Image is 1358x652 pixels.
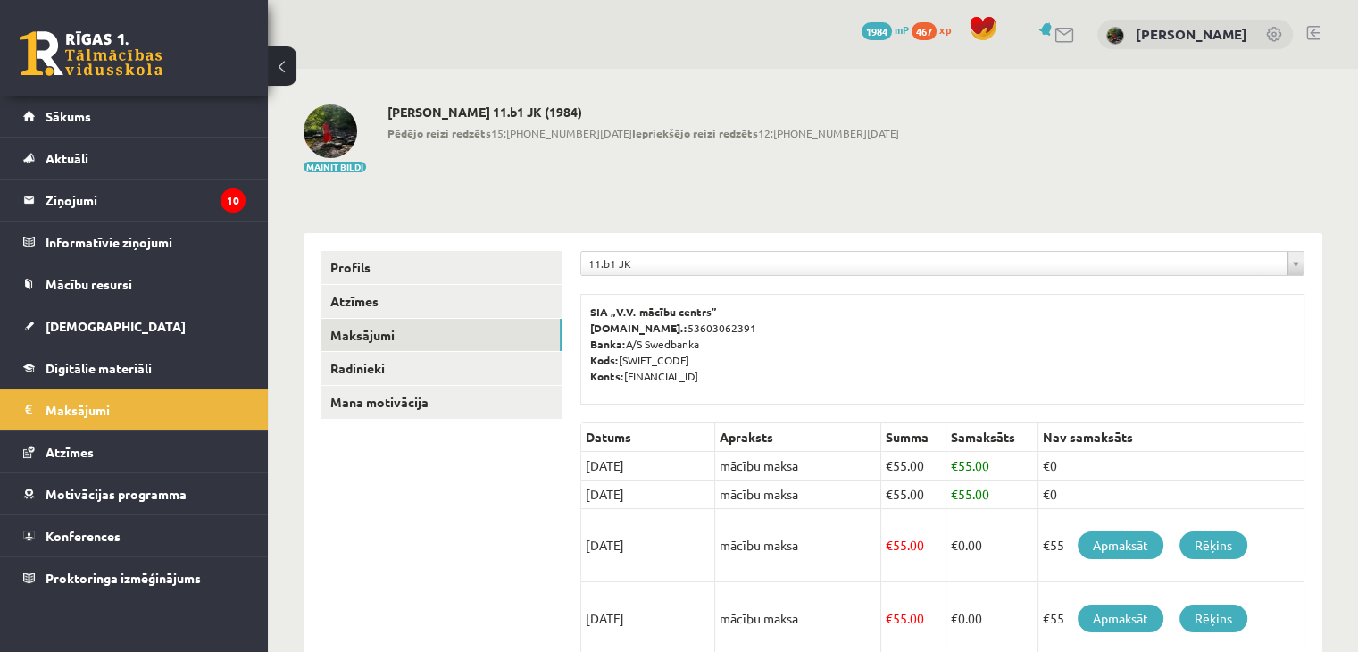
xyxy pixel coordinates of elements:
b: Konts: [590,369,624,383]
span: xp [939,22,951,37]
span: € [886,537,893,553]
a: Maksājumi [321,319,562,352]
td: 55.00 [946,452,1038,481]
a: Apmaksāt [1078,605,1163,632]
span: 11.b1 JK [588,252,1280,275]
span: Digitālie materiāli [46,360,152,376]
span: € [886,457,893,473]
td: €0 [1038,481,1304,509]
span: [DEMOGRAPHIC_DATA] [46,318,186,334]
td: mācību maksa [715,509,881,582]
a: Rīgas 1. Tālmācības vidusskola [20,31,162,76]
span: Mācību resursi [46,276,132,292]
td: 55.00 [881,452,946,481]
a: Apmaksāt [1078,531,1163,559]
td: [DATE] [581,481,715,509]
span: Konferences [46,528,121,544]
span: Motivācijas programma [46,486,187,502]
td: 55.00 [881,481,946,509]
legend: Informatīvie ziņojumi [46,222,246,263]
span: € [951,457,958,473]
b: Kods: [590,353,619,367]
td: mācību maksa [715,481,881,509]
b: Pēdējo reizi redzēts [387,126,491,140]
td: €0 [1038,452,1304,481]
p: 53603062391 A/S Swedbanka [SWIFT_CODE] [FINANCIAL_ID] [590,304,1295,384]
th: Summa [881,423,946,452]
a: Proktoringa izmēģinājums [23,557,246,598]
img: Elīna Bačka [304,104,357,158]
b: Banka: [590,337,626,351]
a: Mana motivācija [321,386,562,419]
span: Sākums [46,108,91,124]
span: 1984 [862,22,892,40]
button: Mainīt bildi [304,162,366,172]
span: 467 [912,22,937,40]
a: 11.b1 JK [581,252,1304,275]
a: Rēķins [1179,531,1247,559]
a: Ziņojumi10 [23,180,246,221]
a: Profils [321,251,562,284]
b: SIA „V.V. mācību centrs” [590,305,718,319]
th: Apraksts [715,423,881,452]
span: 15:[PHONE_NUMBER][DATE] 12:[PHONE_NUMBER][DATE] [387,125,899,141]
td: 0.00 [946,509,1038,582]
a: Rēķins [1179,605,1247,632]
a: Atzīmes [321,285,562,318]
a: Sākums [23,96,246,137]
a: Konferences [23,515,246,556]
span: mP [895,22,909,37]
a: [PERSON_NAME] [1136,25,1247,43]
td: 55.00 [881,509,946,582]
span: Proktoringa izmēģinājums [46,570,201,586]
th: Samaksāts [946,423,1038,452]
span: € [886,610,893,626]
span: Atzīmes [46,444,94,460]
img: Elīna Bačka [1106,27,1124,45]
b: [DOMAIN_NAME].: [590,321,687,335]
a: 1984 mP [862,22,909,37]
span: € [886,486,893,502]
a: Informatīvie ziņojumi [23,222,246,263]
span: Aktuāli [46,150,88,166]
td: mācību maksa [715,452,881,481]
span: € [951,610,958,626]
span: € [951,537,958,553]
h2: [PERSON_NAME] 11.b1 JK (1984) [387,104,899,120]
legend: Maksājumi [46,389,246,430]
a: [DEMOGRAPHIC_DATA] [23,305,246,347]
th: Nav samaksāts [1038,423,1304,452]
a: Aktuāli [23,138,246,179]
i: 10 [221,188,246,213]
td: [DATE] [581,509,715,582]
a: Digitālie materiāli [23,347,246,389]
a: Maksājumi [23,389,246,430]
a: Motivācijas programma [23,473,246,514]
span: € [951,486,958,502]
a: Atzīmes [23,431,246,472]
a: 467 xp [912,22,960,37]
b: Iepriekšējo reizi redzēts [632,126,758,140]
td: €55 [1038,509,1304,582]
a: Radinieki [321,352,562,385]
td: 55.00 [946,481,1038,509]
a: Mācību resursi [23,263,246,305]
th: Datums [581,423,715,452]
legend: Ziņojumi [46,180,246,221]
td: [DATE] [581,452,715,481]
